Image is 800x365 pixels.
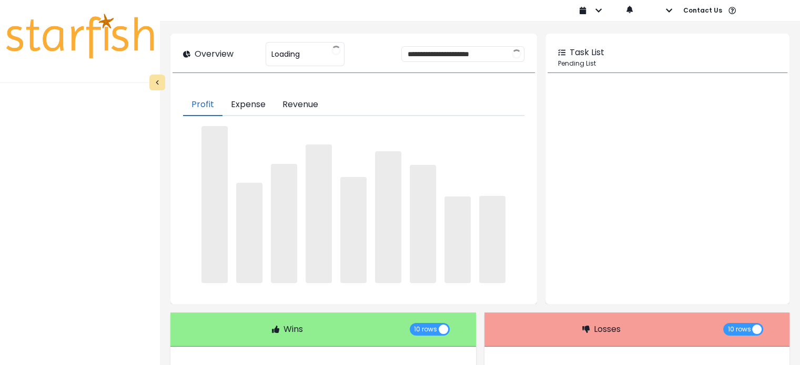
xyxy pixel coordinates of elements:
[222,94,274,116] button: Expense
[558,59,777,68] p: Pending List
[570,46,604,59] p: Task List
[375,151,401,283] span: ‌
[236,183,262,283] span: ‌
[271,43,300,65] span: Loading
[274,94,327,116] button: Revenue
[195,48,234,60] p: Overview
[410,165,436,283] span: ‌
[283,323,303,336] p: Wins
[727,323,751,336] span: 10 rows
[594,323,621,336] p: Losses
[444,196,471,283] span: ‌
[479,196,505,283] span: ‌
[340,177,367,283] span: ‌
[306,144,332,283] span: ‌
[201,126,228,283] span: ‌
[414,323,437,336] span: 10 rows
[271,164,297,283] span: ‌
[183,94,222,116] button: Profit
